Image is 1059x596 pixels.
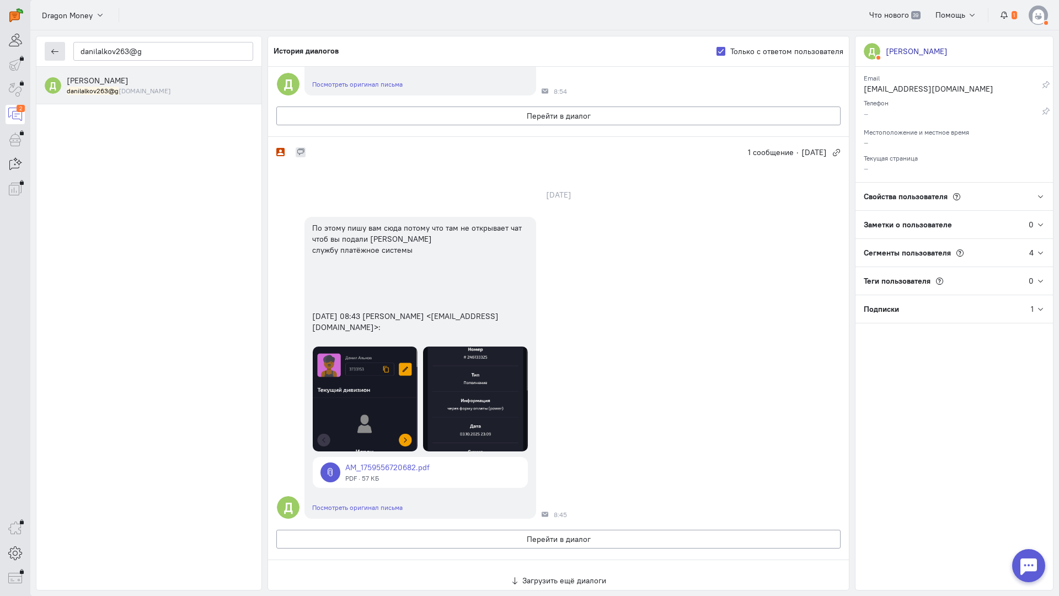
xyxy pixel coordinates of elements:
div: Подписки [855,295,1031,323]
small: danilalkov263@gmail.com [67,86,171,95]
button: Перейти в диалог [276,107,841,125]
div: [DATE] [534,187,584,203]
span: Теги пользователя [864,276,930,286]
text: Д [284,499,293,515]
span: – [864,163,868,173]
span: Помощь [935,10,965,20]
label: Только с ответом пользователя [730,46,843,57]
a: Что нового 39 [863,6,927,24]
a: 2 [6,105,25,124]
text: Д [50,79,56,91]
span: – [864,137,868,147]
mark: danilalkov263@g [67,87,119,95]
span: 1 сообщение [748,147,794,158]
div: 2 [17,105,25,112]
button: Помощь [929,6,983,24]
span: [DATE] [801,147,827,158]
div: – [864,108,1042,122]
span: Dragon Money [42,10,93,21]
span: Что нового [869,10,909,20]
div: Местоположение и местное время [864,125,1045,137]
button: Перейти в диалог [276,530,841,549]
div: Почта [542,511,548,518]
h5: История диалогов [274,47,339,55]
div: [EMAIL_ADDRESS][DOMAIN_NAME] [864,83,1042,97]
span: Данил Альков [67,76,129,86]
button: Dragon Money [36,5,110,25]
span: Сегменты пользователя [864,248,951,258]
span: Свойства пользователя [864,191,948,201]
img: default-v4.png [1029,6,1048,25]
button: Загрузить ещё диалоги [268,571,849,590]
a: Посмотреть оригинал письма [312,80,403,88]
a: Посмотреть оригинал письма [312,503,403,512]
span: 39 [911,11,921,20]
div: 0 [1029,219,1034,230]
img: carrot-quest.svg [9,8,23,22]
small: Телефон [864,96,889,107]
span: 1 [1012,11,1017,20]
span: Загрузить ещё диалоги [522,576,606,586]
div: 4 [1029,247,1034,258]
div: Текущая страница [864,151,1045,163]
button: 1 [994,6,1023,24]
div: [PERSON_NAME] [886,46,948,57]
text: Д [284,76,293,92]
div: По этому пишу вам сюда потому что там не открывает чат чтоб вы подали [PERSON_NAME] службу платёж... [312,222,528,333]
div: Заметки о пользователе [855,211,1029,238]
input: Поиск по имени, почте, телефону [73,42,253,61]
div: Почта [542,88,548,94]
div: 0 [1029,275,1034,286]
span: 8:54 [554,88,567,95]
span: 8:45 [554,511,567,519]
span: · [796,147,799,158]
div: 1 [1031,304,1034,315]
small: Email [864,71,880,82]
text: Д [869,45,875,57]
